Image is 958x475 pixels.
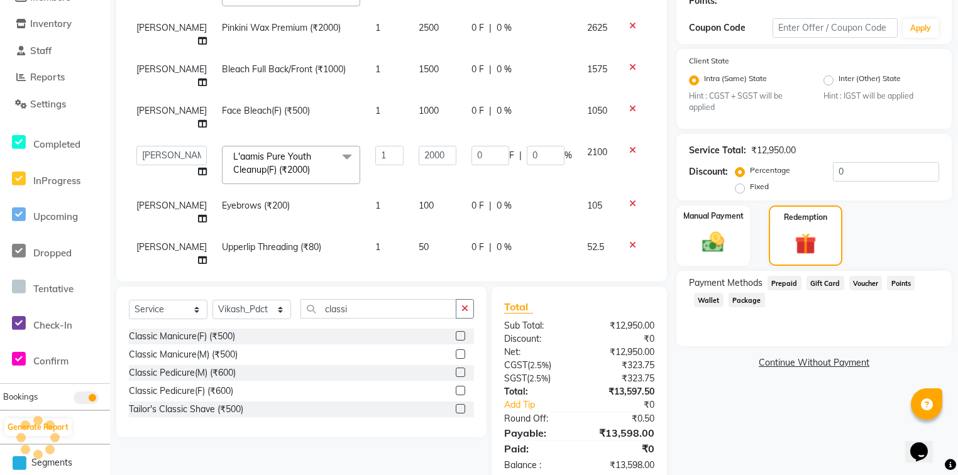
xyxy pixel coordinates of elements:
[695,229,732,255] img: _cash.svg
[587,146,607,158] span: 2100
[497,63,512,76] span: 0 %
[504,373,527,384] span: SGST
[222,200,290,211] span: Eyebrows (₹200)
[136,63,207,75] span: [PERSON_NAME]
[495,332,580,346] div: Discount:
[471,199,484,212] span: 0 F
[750,165,790,176] label: Percentage
[579,332,664,346] div: ₹0
[375,22,380,33] span: 1
[471,104,484,117] span: 0 F
[579,441,664,456] div: ₹0
[495,346,580,359] div: Net:
[750,181,769,192] label: Fixed
[689,144,746,157] div: Service Total:
[905,425,945,462] iframe: chat widget
[579,359,664,372] div: ₹323.75
[689,276,763,290] span: Payment Methods
[497,104,512,117] span: 0 %
[300,299,456,319] input: Search or Scan
[310,164,316,175] a: x
[3,70,107,85] a: Reports
[136,22,207,33] span: [PERSON_NAME]
[587,63,607,75] span: 1575
[419,105,439,116] span: 1000
[3,391,38,401] span: Bookings
[489,104,492,117] span: |
[136,241,207,253] span: [PERSON_NAME]
[489,199,492,212] span: |
[495,441,580,456] div: Paid:
[689,165,728,178] div: Discount:
[579,372,664,385] div: ₹323.75
[564,149,572,162] span: %
[3,44,107,58] a: Staff
[489,21,492,35] span: |
[129,366,236,379] div: Classic Pedicure(M) (₹600)
[30,18,72,30] span: Inventory
[3,17,107,31] a: Inventory
[529,373,548,383] span: 2.5%
[694,293,724,307] span: Wallet
[689,55,729,67] label: Client State
[222,241,321,253] span: Upperlip Threading (₹80)
[495,425,580,440] div: Payable:
[784,212,827,223] label: Redemption
[495,359,580,372] div: ( )
[33,138,80,150] span: Completed
[3,97,107,112] a: Settings
[495,459,580,472] div: Balance :
[679,356,949,369] a: Continue Without Payment
[849,276,883,290] span: Voucher
[579,385,664,398] div: ₹13,597.50
[33,283,74,295] span: Tentative
[30,98,66,110] span: Settings
[587,200,602,211] span: 105
[419,63,439,75] span: 1500
[579,319,664,332] div: ₹12,950.00
[839,73,901,88] label: Inter (Other) State
[903,19,939,38] button: Apply
[136,105,207,116] span: [PERSON_NAME]
[31,456,72,469] span: Segments
[504,300,533,314] span: Total
[495,398,593,412] a: Add Tip
[129,348,238,361] div: Classic Manicure(M) (₹500)
[495,385,580,398] div: Total:
[497,199,512,212] span: 0 %
[887,276,915,290] span: Points
[773,18,898,38] input: Enter Offer / Coupon Code
[497,21,512,35] span: 0 %
[419,241,429,253] span: 50
[375,241,380,253] span: 1
[33,355,69,367] span: Confirm
[222,63,346,75] span: Bleach Full Back/Front (₹1000)
[579,459,664,472] div: ₹13,598.00
[689,21,773,35] div: Coupon Code
[495,319,580,332] div: Sub Total:
[375,105,380,116] span: 1
[495,412,580,425] div: Round Off:
[471,241,484,254] span: 0 F
[233,151,311,175] span: L'aamis Pure Youth Cleanup(F) (₹2000)
[33,175,80,187] span: InProgress
[375,63,380,75] span: 1
[471,21,484,35] span: 0 F
[530,360,549,370] span: 2.5%
[489,63,492,76] span: |
[33,247,72,259] span: Dropped
[30,71,65,83] span: Reports
[497,241,512,254] span: 0 %
[751,144,796,157] div: ₹12,950.00
[489,241,492,254] span: |
[4,418,72,436] button: Generate Report
[579,346,664,359] div: ₹12,950.00
[823,90,939,102] small: Hint : IGST will be applied
[729,293,765,307] span: Package
[683,210,744,222] label: Manual Payment
[30,45,52,57] span: Staff
[495,372,580,385] div: ( )
[587,105,607,116] span: 1050
[419,22,439,33] span: 2500
[471,63,484,76] span: 0 F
